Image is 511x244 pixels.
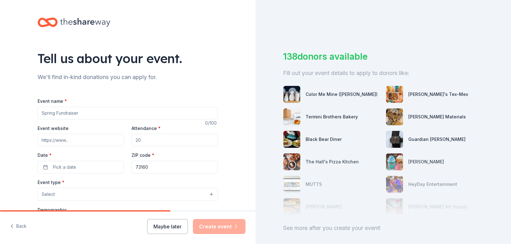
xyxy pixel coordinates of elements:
[38,125,69,132] label: Event website
[306,91,378,98] div: Color Me Mine ([PERSON_NAME])
[205,119,218,127] div: 0 /100
[408,113,466,121] div: [PERSON_NAME] Materials
[283,50,483,63] div: 138 donors available
[386,131,403,148] img: photo for Guardian Angel Device
[386,108,403,125] img: photo for Minick Materials
[132,152,154,158] label: ZIP code
[38,107,218,119] input: Spring Fundraiser
[306,136,342,143] div: Black Bear Diner
[132,161,218,173] input: 12345 (U.S. only)
[283,68,483,78] div: Fill out your event details to apply to donors like:
[38,161,124,173] button: Pick a date
[38,152,124,158] label: Date
[38,134,124,146] input: https://www...
[53,163,76,171] span: Pick a date
[38,72,218,82] div: We'll find in-kind donations you can apply for.
[132,134,218,146] input: 20
[38,188,218,201] button: Select
[38,98,67,104] label: Event name
[38,50,218,67] div: Tell us about your event.
[283,108,300,125] img: photo for Termini Brothers Bakery
[386,86,403,103] img: photo for Chuy's Tex-Mex
[283,223,483,233] div: See more after you create your event!
[408,136,466,143] div: Guardian [PERSON_NAME]
[132,125,161,132] label: Attendance
[38,179,65,186] label: Event type
[283,86,300,103] img: photo for Color Me Mine (Norman)
[408,91,468,98] div: [PERSON_NAME]'s Tex-Mex
[147,219,188,234] button: Maybe later
[38,207,67,213] label: Demographic
[306,113,358,121] div: Termini Brothers Bakery
[10,220,27,233] button: Back
[283,131,300,148] img: photo for Black Bear Diner
[42,191,55,198] span: Select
